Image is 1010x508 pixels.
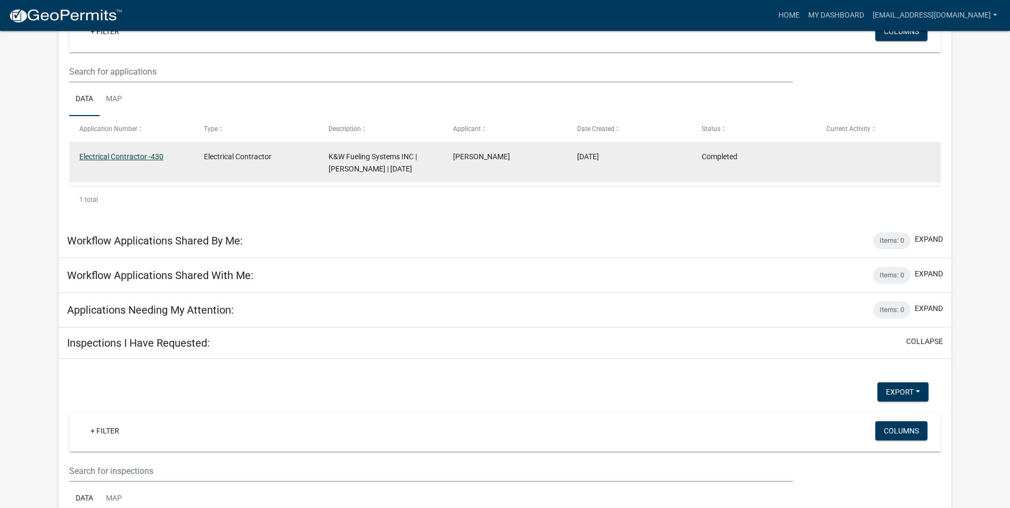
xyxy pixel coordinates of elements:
[69,116,194,142] datatable-header-cell: Application Number
[329,125,361,133] span: Description
[318,116,443,142] datatable-header-cell: Description
[804,5,868,26] a: My Dashboard
[204,152,272,161] span: Electrical Contractor
[877,382,929,402] button: Export
[915,303,943,314] button: expand
[82,22,128,41] a: + Filter
[329,152,417,173] span: K&W Fueling Systems INC | Joshua Godar | 12/31/2025
[577,125,614,133] span: Date Created
[873,232,910,249] div: Items: 0
[67,304,234,316] h5: Applications Needing My Attention:
[702,125,720,133] span: Status
[67,234,243,247] h5: Workflow Applications Shared By Me:
[79,152,163,161] a: Electrical Contractor -430
[100,83,128,117] a: Map
[567,116,692,142] datatable-header-cell: Date Created
[69,186,941,213] div: 1 total
[204,125,218,133] span: Type
[868,5,1001,26] a: [EMAIL_ADDRESS][DOMAIN_NAME]
[816,116,941,142] datatable-header-cell: Current Activity
[906,336,943,347] button: collapse
[442,116,567,142] datatable-header-cell: Applicant
[69,83,100,117] a: Data
[69,61,793,83] input: Search for applications
[577,152,599,161] span: 08/15/2025
[453,152,510,161] span: Joshua
[875,22,927,41] button: Columns
[915,268,943,280] button: expand
[82,421,128,440] a: + Filter
[69,460,793,482] input: Search for inspections
[915,234,943,245] button: expand
[79,125,137,133] span: Application Number
[67,337,210,349] h5: Inspections I Have Requested:
[194,116,318,142] datatable-header-cell: Type
[873,301,910,318] div: Items: 0
[875,421,927,440] button: Columns
[692,116,816,142] datatable-header-cell: Status
[453,125,481,133] span: Applicant
[702,152,737,161] span: Completed
[873,267,910,284] div: Items: 0
[826,125,871,133] span: Current Activity
[774,5,804,26] a: Home
[67,269,253,282] h5: Workflow Applications Shared With Me:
